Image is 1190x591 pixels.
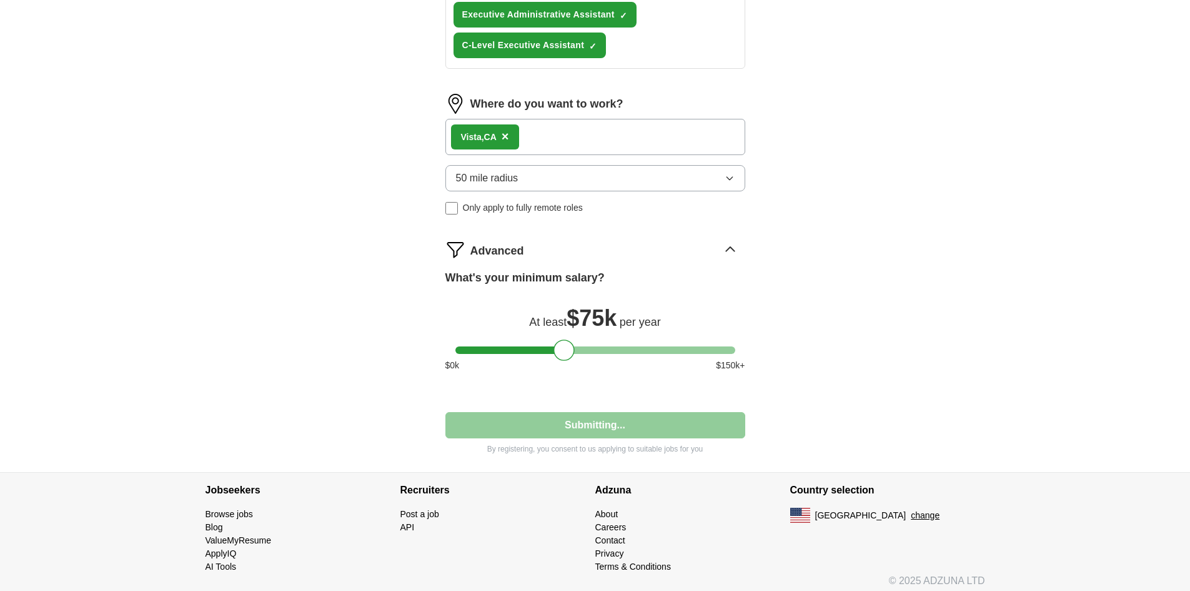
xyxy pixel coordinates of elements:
span: per year [620,316,661,328]
div: CA [461,131,497,144]
input: Only apply to fully remote roles [445,202,458,215]
span: [GEOGRAPHIC_DATA] [815,509,906,522]
span: At least [529,316,567,328]
span: Only apply to fully remote roles [463,201,583,215]
a: Careers [595,522,627,532]
a: ValueMyResume [206,535,272,545]
button: 50 mile radius [445,165,745,191]
span: $ 0 k [445,359,460,372]
span: C-Level Executive Assistant [462,39,585,52]
label: What's your minimum salary? [445,270,605,286]
h4: Country selection [790,473,985,508]
img: filter [445,240,465,260]
button: change [911,509,940,522]
img: location.png [445,94,465,114]
span: $ 75k [567,305,617,331]
a: ApplyIQ [206,548,237,558]
label: Where do you want to work? [470,96,623,113]
a: About [595,509,618,519]
a: Privacy [595,548,624,558]
a: Post a job [400,509,439,519]
button: Submitting... [445,412,745,438]
strong: Vista, [461,132,484,142]
a: API [400,522,415,532]
span: Executive Administrative Assistant [462,8,615,21]
button: × [502,128,509,146]
span: ✓ [620,11,627,21]
a: Blog [206,522,223,532]
a: Contact [595,535,625,545]
a: Terms & Conditions [595,562,671,572]
a: AI Tools [206,562,237,572]
img: US flag [790,508,810,523]
p: By registering, you consent to us applying to suitable jobs for you [445,443,745,455]
span: $ 150 k+ [716,359,745,372]
span: 50 mile radius [456,171,518,186]
a: Browse jobs [206,509,253,519]
button: Executive Administrative Assistant✓ [454,2,637,28]
span: ✓ [589,41,597,51]
button: C-Level Executive Assistant✓ [454,33,607,58]
span: × [502,129,509,143]
span: Advanced [470,243,524,260]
